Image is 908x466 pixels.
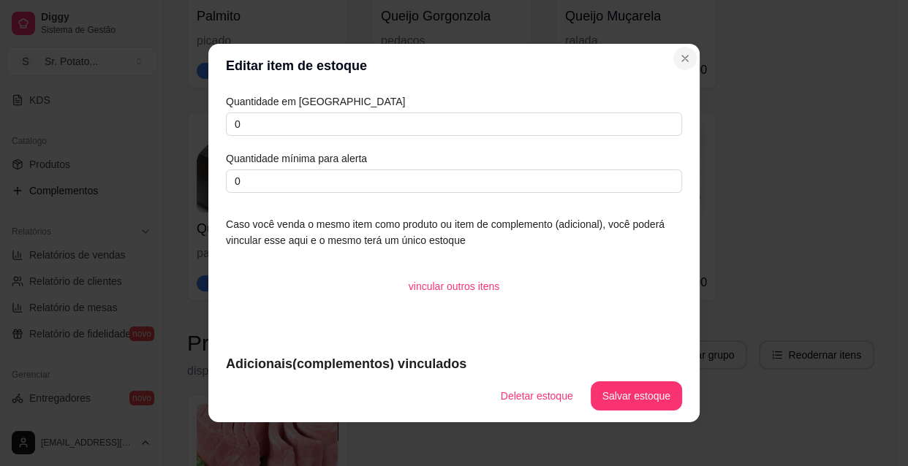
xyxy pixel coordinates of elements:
header: Editar item de estoque [208,44,700,88]
article: Quantidade mínima para alerta [226,150,682,167]
button: vincular outros itens [397,272,512,301]
article: Caso você venda o mesmo item como produto ou item de complemento (adicional), você poderá vincula... [226,216,682,248]
article: Adicionais(complementos) vinculados [226,354,682,374]
button: Salvar estoque [591,381,682,410]
article: Quantidade em [GEOGRAPHIC_DATA] [226,93,682,110]
button: Close [673,47,697,70]
button: Deletar estoque [489,381,585,410]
